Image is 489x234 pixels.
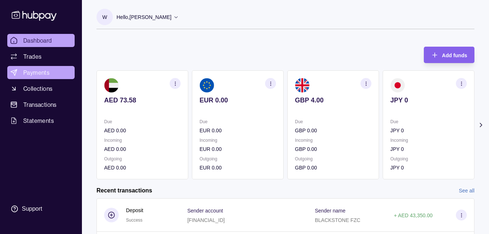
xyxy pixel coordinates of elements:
[295,136,371,144] p: Incoming
[390,96,467,104] p: JPY 0
[295,118,371,126] p: Due
[390,126,467,134] p: JPY 0
[104,126,181,134] p: AED 0.00
[442,52,467,58] span: Add funds
[315,217,360,223] p: BLACKSTONE FZC
[23,116,54,125] span: Statements
[390,78,405,93] img: jp
[200,96,276,104] p: EUR 0.00
[390,136,467,144] p: Incoming
[315,208,346,214] p: Sender name
[295,78,309,93] img: gb
[295,164,371,172] p: GBP 0.00
[23,68,50,77] span: Payments
[22,205,42,213] div: Support
[390,145,467,153] p: JPY 0
[126,218,142,223] span: Success
[200,118,276,126] p: Due
[23,84,52,93] span: Collections
[117,13,171,21] p: Hello, [PERSON_NAME]
[394,212,433,218] p: + AED 43,350.00
[200,155,276,163] p: Outgoing
[104,136,181,144] p: Incoming
[200,164,276,172] p: EUR 0.00
[295,155,371,163] p: Outgoing
[126,206,143,214] p: Deposit
[96,187,152,195] h2: Recent transactions
[23,52,42,61] span: Trades
[104,118,181,126] p: Due
[7,114,75,127] a: Statements
[7,34,75,47] a: Dashboard
[187,217,225,223] p: [FINANCIAL_ID]
[295,145,371,153] p: GBP 0.00
[200,136,276,144] p: Incoming
[390,155,467,163] p: Outgoing
[7,82,75,95] a: Collections
[104,155,181,163] p: Outgoing
[200,145,276,153] p: EUR 0.00
[424,47,474,63] button: Add funds
[7,66,75,79] a: Payments
[200,126,276,134] p: EUR 0.00
[459,187,474,195] a: See all
[23,100,57,109] span: Transactions
[295,126,371,134] p: GBP 0.00
[390,118,467,126] p: Due
[102,13,107,21] p: W
[295,96,371,104] p: GBP 4.00
[187,208,223,214] p: Sender account
[104,145,181,153] p: AED 0.00
[7,50,75,63] a: Trades
[390,164,467,172] p: JPY 0
[23,36,52,45] span: Dashboard
[7,201,75,217] a: Support
[104,78,119,93] img: ae
[7,98,75,111] a: Transactions
[200,78,214,93] img: eu
[104,164,181,172] p: AED 0.00
[104,96,181,104] p: AED 73.58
